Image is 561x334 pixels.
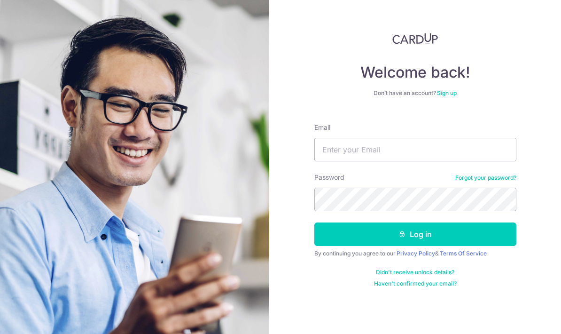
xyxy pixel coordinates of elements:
[392,33,438,44] img: CardUp Logo
[374,280,457,287] a: Haven't confirmed your email?
[376,269,454,276] a: Didn't receive unlock details?
[455,174,516,182] a: Forgot your password?
[440,250,487,257] a: Terms Of Service
[314,223,516,246] button: Log in
[314,250,516,257] div: By continuing you agree to our &
[314,173,344,182] label: Password
[314,89,516,97] div: Don’t have an account?
[314,138,516,161] input: Enter your Email
[397,250,435,257] a: Privacy Policy
[314,123,330,132] label: Email
[437,89,457,96] a: Sign up
[314,63,516,82] h4: Welcome back!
